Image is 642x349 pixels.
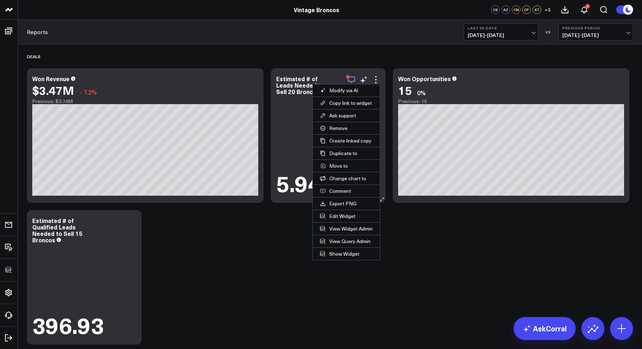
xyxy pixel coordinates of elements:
div: $3.47M [32,84,74,97]
div: Previous: $3.74M [32,98,258,104]
b: Last 30 Days [468,26,534,30]
span: + 3 [544,7,551,12]
div: 1 [585,4,590,9]
button: Copy link to widget [313,97,380,109]
button: Edit Widget [313,210,380,222]
div: 5.94K [276,172,336,194]
div: Won Revenue [32,75,70,83]
a: View Widget Admin [313,223,380,235]
span: 7.2% [84,88,97,96]
button: Create linked copy [313,135,380,147]
div: AZ [501,5,510,14]
button: Ask support [313,110,380,122]
button: Move to [313,160,380,172]
button: Last 30 Days[DATE]-[DATE] [464,23,538,41]
a: Show Widget [313,248,380,260]
button: Previous Period[DATE]-[DATE] [558,23,633,41]
b: Previous Period [562,26,629,30]
div: CP [522,5,531,14]
button: +3 [543,5,552,14]
button: Duplicate to [313,147,380,159]
button: Comment [313,185,380,197]
div: CS [491,5,500,14]
div: VS [542,30,555,34]
div: Deals [27,48,41,65]
div: 0% [417,89,426,97]
span: ↓ [79,87,82,97]
div: 396.93 [32,313,104,336]
span: [DATE] - [DATE] [562,32,629,38]
button: Change chart to [313,172,380,185]
span: [DATE] - [DATE] [468,32,534,38]
div: CN [512,5,520,14]
div: 15 [398,84,412,97]
button: Modify via AI [313,84,380,97]
a: AskCorral [514,317,576,340]
div: KT [533,5,541,14]
button: Remove [313,122,380,134]
div: Estimated # of Leads Needed to Sell 20 Broncos [276,75,324,96]
div: Estimated # of Qualified Leads Needed to Sell 15 Broncos [32,217,82,244]
a: View Query Admin [313,235,380,247]
button: Export PNG [313,197,380,210]
div: Previous: 15 [398,98,624,104]
a: Reports [27,28,48,36]
div: Won Opportunities [398,75,451,83]
a: Vintage Broncos [294,6,339,14]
